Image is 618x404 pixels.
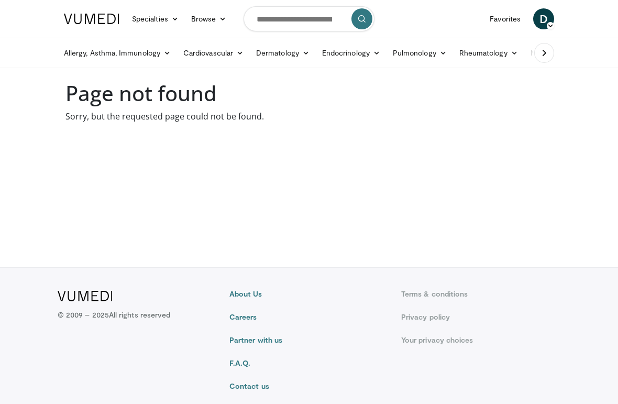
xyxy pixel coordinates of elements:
a: Pulmonology [387,42,453,63]
a: Partner with us [229,335,389,345]
input: Search topics, interventions [244,6,374,31]
a: Cardiovascular [177,42,250,63]
img: VuMedi Logo [58,291,113,301]
a: Careers [229,312,389,322]
a: Endocrinology [316,42,387,63]
p: © 2009 – 2025 [58,310,170,320]
a: Rheumatology [453,42,524,63]
a: Favorites [483,8,527,29]
a: About Us [229,289,389,299]
a: Privacy policy [401,312,560,322]
img: VuMedi Logo [64,14,119,24]
span: All rights reserved [109,310,170,319]
p: Sorry, but the requested page could not be found. [65,110,553,123]
h1: Page not found [65,81,553,106]
a: Browse [185,8,233,29]
a: Your privacy choices [401,335,560,345]
a: Dermatology [250,42,316,63]
a: Allergy, Asthma, Immunology [58,42,177,63]
a: D [533,8,554,29]
a: Specialties [126,8,185,29]
a: F.A.Q. [229,358,389,368]
a: Contact us [229,381,389,391]
a: Terms & conditions [401,289,560,299]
